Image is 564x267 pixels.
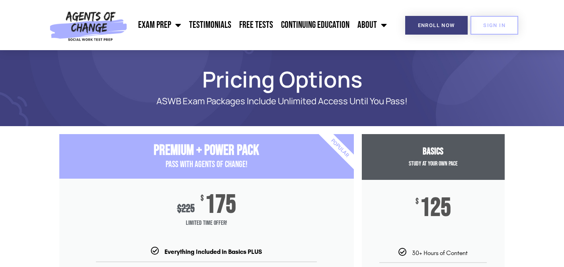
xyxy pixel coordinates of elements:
[205,195,236,215] span: 175
[412,249,468,257] span: 30+ Hours of Content
[87,96,477,106] p: ASWB Exam Packages Include Unlimited Access Until You Pass!
[405,16,468,35] a: Enroll Now
[55,70,509,88] h1: Pricing Options
[164,248,262,255] b: Everything Included in Basics PLUS
[353,15,391,35] a: About
[131,15,391,35] nav: Menu
[185,15,235,35] a: Testimonials
[420,198,451,218] span: 125
[277,15,353,35] a: Continuing Education
[470,16,518,35] a: SIGN IN
[166,159,248,170] span: PASS with AGENTS OF CHANGE!
[177,202,195,215] div: 225
[483,23,505,28] span: SIGN IN
[409,160,458,168] span: Study at your Own Pace
[59,215,354,231] span: Limited Time Offer!
[235,15,277,35] a: Free Tests
[362,146,505,158] h3: Basics
[201,195,204,203] span: $
[418,23,455,28] span: Enroll Now
[134,15,185,35] a: Exam Prep
[177,202,181,215] span: $
[294,102,386,194] div: Popular
[416,198,419,206] span: $
[59,142,354,159] h3: Premium + Power Pack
